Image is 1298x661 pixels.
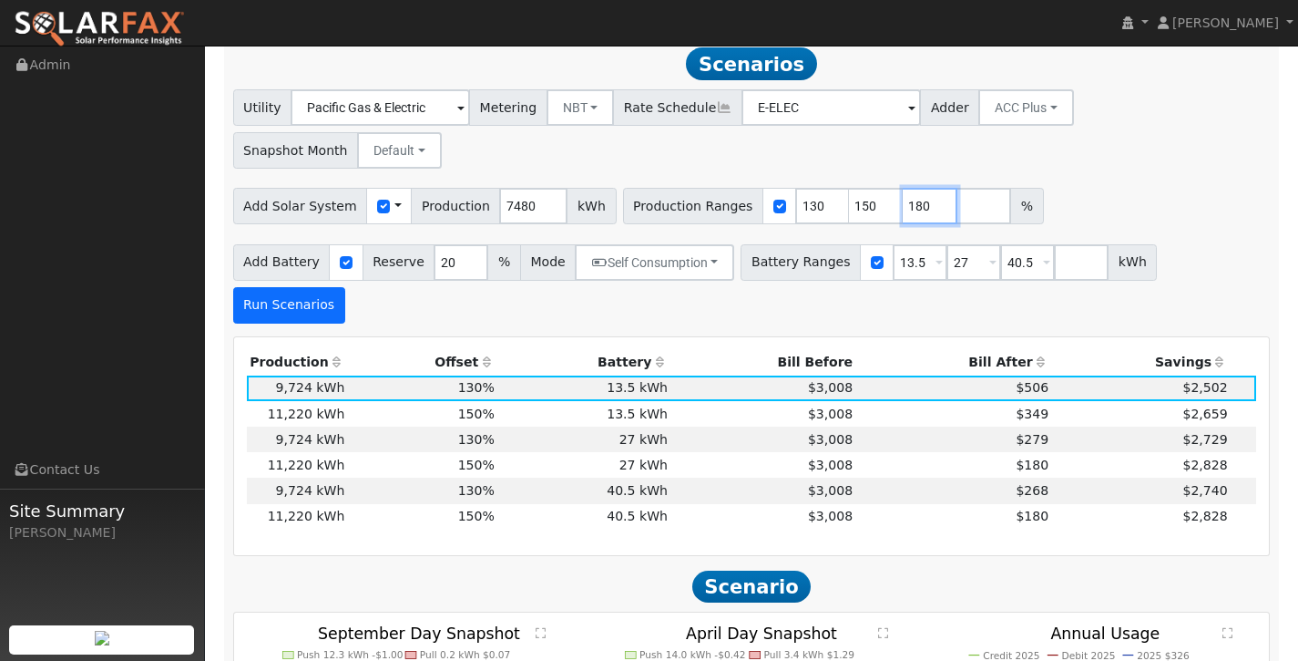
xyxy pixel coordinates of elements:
[9,499,195,523] span: Site Summary
[458,458,495,472] span: 150%
[233,188,368,224] span: Add Solar System
[1016,432,1048,447] span: $279
[297,649,404,661] text: Push 12.3 kWh -$1.00
[520,244,576,281] span: Mode
[1182,483,1227,498] span: $2,740
[687,625,838,643] text: April Day Snapshot
[640,649,747,661] text: Push 14.0 kWh -$0.42
[537,626,547,638] text: 
[247,376,348,401] td: 9,724 kWh
[1137,649,1190,661] text: 2025 $326
[497,478,670,503] td: 40.5 kWh
[808,380,853,395] span: $3,008
[497,504,670,530] td: 40.5 kWh
[1155,355,1211,369] span: Savings
[808,509,853,523] span: $3,008
[469,89,547,126] span: Metering
[1222,626,1233,638] text: 
[1182,432,1227,447] span: $2,729
[1016,380,1048,395] span: $506
[1172,15,1279,30] span: [PERSON_NAME]
[1062,649,1116,661] text: Debit 2025
[808,458,853,472] span: $3,008
[1016,509,1048,523] span: $180
[567,188,616,224] span: kWh
[623,188,763,224] span: Production Ranges
[95,631,109,646] img: retrieve
[978,89,1074,126] button: ACC Plus
[420,649,511,661] text: Pull 0.2 kWh $0.07
[686,47,816,80] span: Scenarios
[247,401,348,427] td: 11,220 kWh
[856,350,1052,376] th: Bill After
[247,350,348,376] th: Production
[920,89,979,126] span: Adder
[1016,483,1048,498] span: $268
[458,380,495,395] span: 130%
[247,504,348,530] td: 11,220 kWh
[411,188,500,224] span: Production
[1182,407,1227,421] span: $2,659
[692,571,812,604] span: Scenario
[291,89,470,126] input: Select a Utility
[983,649,1039,661] text: Credit 2025
[808,407,853,421] span: $3,008
[233,89,292,126] span: Utility
[487,244,520,281] span: %
[741,89,921,126] input: Select a Rate Schedule
[14,10,185,48] img: SolarFax
[1016,407,1048,421] span: $349
[348,350,498,376] th: Offset
[741,244,861,281] span: Battery Ranges
[497,376,670,401] td: 13.5 kWh
[363,244,435,281] span: Reserve
[9,523,195,542] div: [PERSON_NAME]
[247,478,348,503] td: 9,724 kWh
[1050,625,1160,643] text: Annual Usage
[1010,188,1043,224] span: %
[233,244,331,281] span: Add Battery
[497,350,670,376] th: Battery
[880,626,891,638] text: 
[458,432,495,447] span: 130%
[458,407,495,421] span: 150%
[808,432,853,447] span: $3,008
[247,452,348,478] td: 11,220 kWh
[233,287,345,324] button: Run Scenarios
[1182,458,1227,472] span: $2,828
[497,427,670,452] td: 27 kWh
[808,483,853,498] span: $3,008
[1182,380,1227,395] span: $2,502
[458,509,495,523] span: 150%
[613,89,742,126] span: Rate Schedule
[547,89,615,126] button: NBT
[497,401,670,427] td: 13.5 kWh
[357,132,442,169] button: Default
[247,427,348,452] td: 9,724 kWh
[1016,458,1048,472] span: $180
[671,350,856,376] th: Bill Before
[575,244,734,281] button: Self Consumption
[764,649,855,661] text: Pull 3.4 kWh $1.29
[458,483,495,498] span: 130%
[1182,509,1227,523] span: $2,828
[233,132,359,169] span: Snapshot Month
[1108,244,1157,281] span: kWh
[318,625,521,643] text: September Day Snapshot
[497,452,670,478] td: 27 kWh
